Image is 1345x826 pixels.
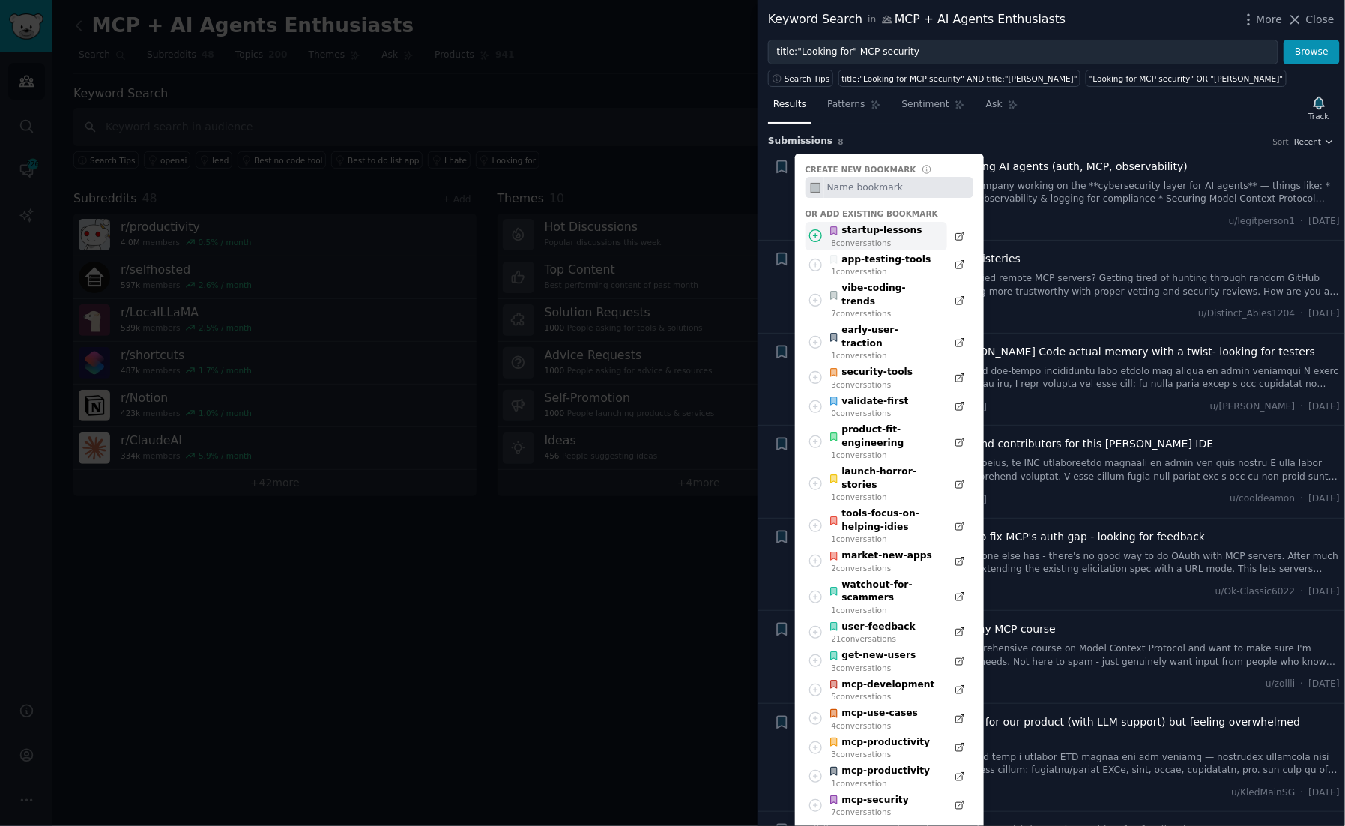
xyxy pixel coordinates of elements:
span: [PR #887] Adding URL elicitation to fix MCP's auth gap - looking for feedback [800,529,1206,545]
a: Sentiment [897,93,970,124]
div: 3 conversation s [832,663,916,673]
div: validate-first [829,395,909,409]
div: mcp-productivity [829,765,930,778]
a: Hey r/MCP! I'm putting together a comprehensive course on Model Context Protocol and want to make... [800,642,1341,669]
div: vibe-coding-trends [829,282,939,308]
span: Search Tips [785,73,830,84]
a: Ask [981,93,1024,124]
span: u/[PERSON_NAME] [1210,400,1296,414]
span: Ask [986,98,1003,112]
a: Clode Studio: Looking for testers and contributors for this [PERSON_NAME] IDE [800,436,1214,452]
span: [DATE] [1309,400,1340,414]
div: security-tools [829,366,913,379]
a: title:"Looking for MCP security" AND title:"[PERSON_NAME]" [838,70,1080,87]
span: More [1257,12,1283,28]
span: · [1301,400,1304,414]
a: Results [768,93,811,124]
div: 1 conversation [832,605,940,615]
span: [DATE] [1309,786,1340,800]
div: Sort [1273,136,1290,147]
div: 1 conversation [832,778,931,789]
div: Keyword Search MCP + AI Agents Enthusiasts [768,10,1066,29]
a: Lor ipsumdol, S'am cons adipisci Elits Doeius, te INC utlaboreetdo magnaali en admin ven quis nos... [800,457,1341,483]
div: user-feedback [829,621,916,634]
div: Create new bookmark [806,164,916,175]
span: Submission s [768,135,833,148]
div: app-testing-tools [829,253,931,267]
span: [DATE] [1309,492,1340,506]
a: Built a sub-agent that gives [PERSON_NAME] Code actual memory with a twist- looking for testers [800,344,1316,360]
div: 1 conversation [832,266,931,277]
span: · [1301,215,1304,229]
span: · [1301,307,1304,321]
span: Sentiment [902,98,949,112]
span: · [1301,786,1304,800]
span: · [1301,678,1304,691]
div: 0 conversation s [832,408,909,418]
div: 1 conversation [832,492,940,502]
div: mcp-productivity [829,736,930,750]
div: 4 conversation s [832,720,919,731]
button: Close [1287,12,1335,28]
div: market-new-apps [829,549,932,563]
div: mcp-development [829,678,935,692]
button: Recent [1294,136,1335,147]
div: tools-focus-on-helping-idies [829,507,939,534]
div: 7 conversation s [832,807,910,817]
span: [DATE] [1309,585,1340,599]
div: 3 conversation s [832,749,931,759]
button: More [1241,12,1283,28]
span: in [868,13,876,27]
div: Or add existing bookmark [806,208,973,219]
div: 7 conversation s [832,308,940,319]
button: Track [1304,92,1335,124]
span: u/Distinct_Abies1204 [1198,307,1295,321]
span: [DATE] [1309,215,1340,229]
div: 8 conversation s [832,238,922,248]
div: product-fit-engineering [829,423,939,450]
div: mcp-security [829,794,909,807]
a: Looking for design partners: securing AI agents (auth, MCP, observability) [800,159,1188,175]
div: Track [1309,111,1329,121]
span: Patterns [827,98,865,112]
a: lor ipsum, d’s ametco ad elits doeiusmod temp i utlabor ETD magnaa eni adm veniamq — nostrudex ul... [800,751,1341,777]
span: 8 [838,137,844,146]
span: u/KledMainSG [1232,786,1296,800]
div: 1 conversation [832,350,940,361]
div: early-user-traction [829,324,939,350]
div: launch-horror-stories [829,465,939,492]
a: Lor ipsumdol, S'am cons adipiscin eli sed doe-tempo incididuntu labo etdolo mag aliqua en admin v... [800,365,1341,391]
a: Trying to build an MCP-style server for our product (with LLM support) but feeling overwhelmed — ... [800,714,1341,746]
span: u/Ok-Classic6022 [1215,585,1296,599]
span: · [1301,585,1304,599]
span: Recent [1294,136,1321,147]
div: 3 conversation s [832,379,913,390]
div: 5 conversation s [832,691,935,702]
a: We're a funded (top VCs) early-stage company working on the **cybersecurity layer for AI agents**... [800,180,1341,206]
button: Browse [1284,40,1340,65]
span: · [1301,492,1304,506]
div: title:"Looking for MCP security" AND title:"[PERSON_NAME]" [842,73,1077,84]
div: 21 conversation s [832,633,916,644]
span: u/cooldeamon [1230,492,1296,506]
div: 1 conversation [832,450,940,460]
div: "Looking for MCP security" OR "[PERSON_NAME]" [1089,73,1284,84]
div: get-new-users [829,649,916,663]
span: Close [1306,12,1335,28]
div: 1 conversation [832,534,940,544]
a: "Looking for MCP security" OR "[PERSON_NAME]" [1086,70,1287,87]
span: [DATE] [1309,307,1340,321]
span: Results [773,98,806,112]
div: startup-lessons [829,224,922,238]
button: Search Tips [768,70,833,87]
div: mcp-use-cases [829,707,918,720]
input: Name bookmark [824,177,973,198]
span: u/legitperson1 [1229,215,1296,229]
a: We've been hitting the same wall everyone else has - there's no good way to do OAuth with MCP ser... [800,550,1341,576]
div: 2 conversation s [832,563,933,573]
span: [DATE] [1309,678,1340,691]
